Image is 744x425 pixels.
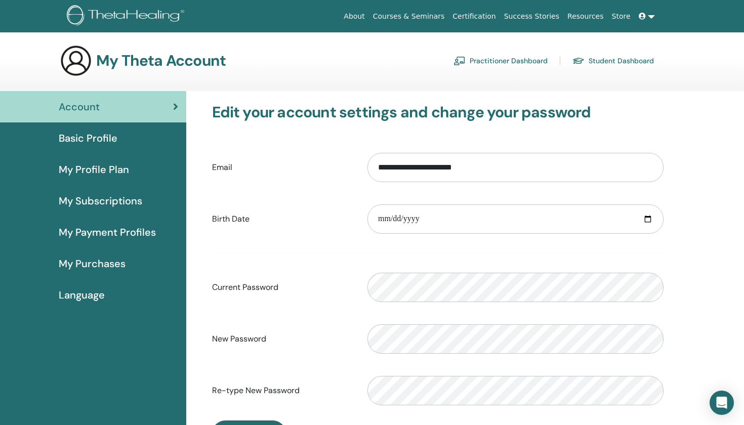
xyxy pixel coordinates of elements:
img: generic-user-icon.jpg [60,45,92,77]
img: chalkboard-teacher.svg [453,56,466,65]
span: Language [59,287,105,303]
span: My Payment Profiles [59,225,156,240]
label: Birth Date [204,209,360,229]
img: graduation-cap.svg [572,57,585,65]
a: Resources [563,7,608,26]
a: Student Dashboard [572,53,654,69]
span: Account [59,99,100,114]
span: My Purchases [59,256,126,271]
a: Success Stories [500,7,563,26]
span: My Profile Plan [59,162,129,177]
img: logo.png [67,5,188,28]
label: Email [204,158,360,177]
h3: Edit your account settings and change your password [212,103,664,121]
label: New Password [204,329,360,349]
a: Certification [448,7,500,26]
div: Open Intercom Messenger [710,391,734,415]
a: Store [608,7,635,26]
span: Basic Profile [59,131,117,146]
h3: My Theta Account [96,52,226,70]
label: Re-type New Password [204,381,360,400]
a: Practitioner Dashboard [453,53,548,69]
a: About [340,7,368,26]
span: My Subscriptions [59,193,142,208]
a: Courses & Seminars [369,7,449,26]
label: Current Password [204,278,360,297]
